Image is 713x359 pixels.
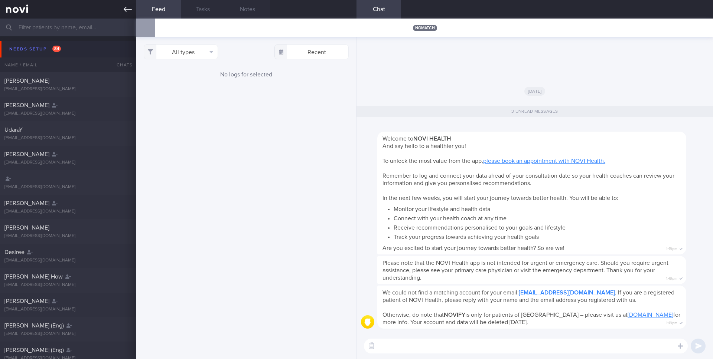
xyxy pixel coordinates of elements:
a: [EMAIL_ADDRESS][DOMAIN_NAME] [519,290,615,296]
div: [EMAIL_ADDRESS][DOMAIN_NAME] [4,282,132,288]
div: Needs setup [7,44,63,54]
li: Monitor your lifestyle and health data [394,204,681,213]
div: [EMAIL_ADDRESS][DOMAIN_NAME] [4,233,132,239]
span: In the next few weeks, you will start your journey towards better health. You will be able to: [382,195,618,201]
span: [PERSON_NAME] (Eng) [4,347,64,353]
span: [PERSON_NAME] [4,78,49,84]
a: [DOMAIN_NAME] [628,312,673,318]
span: Welcome to [382,136,451,142]
span: [DATE] [524,87,546,96]
span: [PERSON_NAME] [4,151,49,157]
li: Track your progress towards achieving your health goals [394,231,681,241]
span: We could not find a matching account for your email: . If you are a registered patient of NOVI He... [382,290,674,303]
li: Receive recommendations personalised to your goals and lifestyle [394,222,681,231]
span: UdaraY [4,127,23,133]
strong: NOVI HEALTH [413,136,451,142]
span: To unlock the most value from the app, [382,158,605,164]
div: [EMAIL_ADDRESS][DOMAIN_NAME] [4,307,132,312]
span: 84 [52,46,61,52]
div: No logs for selected [144,70,349,79]
span: [PERSON_NAME] How [4,274,63,280]
a: please book an appointment with NOVI Health. [483,158,605,164]
span: [PERSON_NAME] [4,102,49,108]
button: All types [144,45,218,59]
div: [EMAIL_ADDRESS][DOMAIN_NAME] [4,86,132,92]
span: 1:49pm [666,319,677,326]
span: [PERSON_NAME] [4,298,49,304]
strong: NOVIFY [444,312,465,318]
span: Desiree [4,249,25,255]
span: And say hello to a healthier you! [382,143,466,149]
span: Please note that the NOVI Health app is not intended for urgent or emergency care. Should you req... [382,260,668,281]
span: [PERSON_NAME] [4,225,49,231]
span: [PERSON_NAME] [4,200,49,206]
span: Are you excited to start your journey towards better health? So are we! [382,245,564,251]
span: 1:49pm [666,274,677,281]
div: Chats [107,57,136,72]
div: [EMAIL_ADDRESS][DOMAIN_NAME] [4,184,132,190]
span: 1:49pm [666,244,677,251]
span: nomatch [413,25,437,31]
div: [EMAIL_ADDRESS][DOMAIN_NAME] [4,111,132,116]
span: Otherwise, do note that is only for patients of [GEOGRAPHIC_DATA] – please visit us at for more i... [382,312,680,325]
span: Remember to log and connect your data ahead of your consultation date so your health coaches can ... [382,173,674,186]
div: [EMAIL_ADDRESS][DOMAIN_NAME] [4,160,132,165]
li: Connect with your health coach at any time [394,213,681,222]
span: [PERSON_NAME] (Eng) [4,323,64,329]
div: [EMAIL_ADDRESS][DOMAIN_NAME] [4,331,132,337]
div: [EMAIL_ADDRESS][DOMAIN_NAME] [4,209,132,214]
div: [EMAIL_ADDRESS][DOMAIN_NAME] [4,135,132,141]
div: [EMAIL_ADDRESS][DOMAIN_NAME] [4,258,132,263]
